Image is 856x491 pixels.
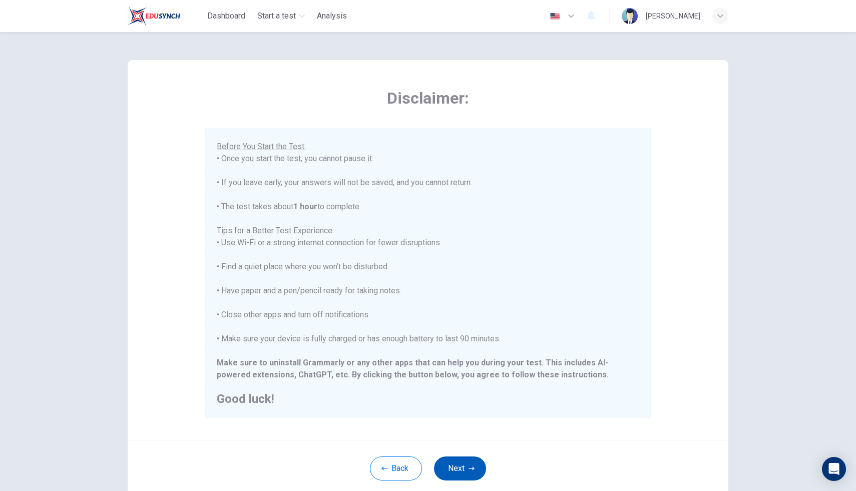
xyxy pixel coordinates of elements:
[313,7,351,25] button: Analysis
[203,7,249,25] button: Dashboard
[352,370,609,379] b: By clicking the button below, you agree to follow these instructions.
[217,142,306,151] u: Before You Start the Test:
[434,456,486,480] button: Next
[622,8,638,24] img: Profile picture
[317,10,347,22] span: Analysis
[646,10,700,22] div: [PERSON_NAME]
[217,226,334,235] u: Tips for a Better Test Experience:
[370,456,422,480] button: Back
[128,6,180,26] img: EduSynch logo
[217,358,608,379] b: Make sure to uninstall Grammarly or any other apps that can help you during your test. This inclu...
[128,6,203,26] a: EduSynch logo
[313,7,351,25] div: You need a license to access this content
[217,393,639,405] h2: Good luck!
[293,202,317,211] b: 1 hour
[257,10,296,22] span: Start a test
[549,13,561,20] img: en
[205,88,651,108] span: Disclaimer:
[253,7,309,25] button: Start a test
[822,457,846,481] div: Open Intercom Messenger
[217,45,639,405] div: Please choose your language now using the flags at the top of the screen. You must change it befo...
[207,10,245,22] span: Dashboard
